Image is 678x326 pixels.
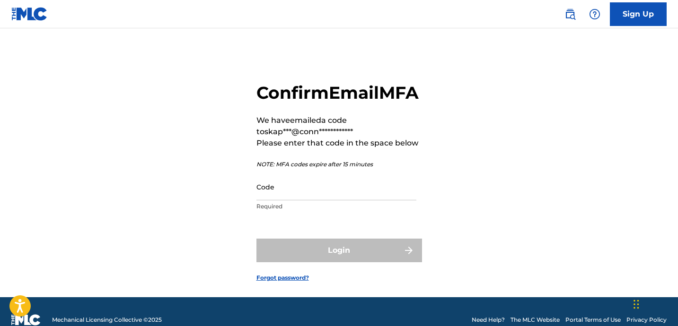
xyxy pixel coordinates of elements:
p: Required [256,202,416,211]
img: logo [11,314,41,326]
a: The MLC Website [511,316,560,324]
span: Mechanical Licensing Collective © 2025 [52,316,162,324]
a: Public Search [561,5,580,24]
iframe: Chat Widget [631,281,678,326]
h2: Confirm Email MFA [256,82,422,103]
a: Portal Terms of Use [565,316,621,324]
a: Forgot password? [256,274,309,282]
img: MLC Logo [11,7,48,21]
div: Drag [634,290,639,318]
img: search [564,9,576,20]
a: Privacy Policy [626,316,667,324]
p: NOTE: MFA codes expire after 15 minutes [256,160,422,169]
a: Need Help? [472,316,505,324]
img: help [589,9,600,20]
a: Sign Up [610,2,667,26]
p: Please enter that code in the space below [256,137,422,149]
div: Help [585,5,604,24]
